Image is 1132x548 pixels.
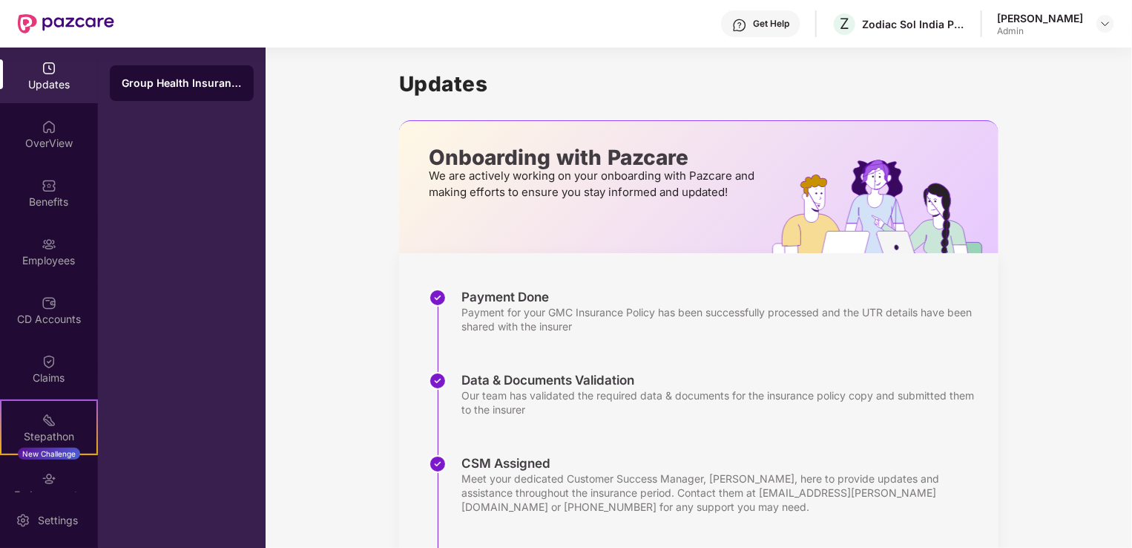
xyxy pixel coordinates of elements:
[42,354,56,369] img: svg+xml;base64,PHN2ZyBpZD0iQ2xhaW0iIHhtbG5zPSJodHRwOi8vd3d3LnczLm9yZy8yMDAwL3N2ZyIgd2lkdGg9IjIwIi...
[42,61,56,76] img: svg+xml;base64,PHN2ZyBpZD0iVXBkYXRlZCIgeG1sbnM9Imh0dHA6Ly93d3cudzMub3JnLzIwMDAvc3ZnIiB3aWR0aD0iMj...
[840,15,849,33] span: Z
[399,71,998,97] h1: Updates
[42,237,56,252] img: svg+xml;base64,PHN2ZyBpZD0iRW1wbG95ZWVzIiB4bWxucz0iaHR0cDovL3d3dy53My5vcmcvMjAwMC9zdmciIHdpZHRoPS...
[753,18,789,30] div: Get Help
[429,168,759,200] p: We are actively working on your onboarding with Pazcare and making efforts to ensure you stay inf...
[429,455,447,473] img: svg+xml;base64,PHN2ZyBpZD0iU3RlcC1Eb25lLTMyeDMyIiB4bWxucz0iaHR0cDovL3d3dy53My5vcmcvMjAwMC9zdmciIH...
[429,372,447,390] img: svg+xml;base64,PHN2ZyBpZD0iU3RlcC1Eb25lLTMyeDMyIiB4bWxucz0iaHR0cDovL3d3dy53My5vcmcvMjAwMC9zdmciIH...
[461,305,984,333] div: Payment for your GMC Insurance Policy has been successfully processed and the UTR details have be...
[429,151,759,164] p: Onboarding with Pazcare
[16,513,30,528] img: svg+xml;base64,PHN2ZyBpZD0iU2V0dGluZy0yMHgyMCIgeG1sbnM9Imh0dHA6Ly93d3cudzMub3JnLzIwMDAvc3ZnIiB3aW...
[461,455,984,472] div: CSM Assigned
[42,296,56,310] img: svg+xml;base64,PHN2ZyBpZD0iQ0RfQWNjb3VudHMiIGRhdGEtbmFtZT0iQ0QgQWNjb3VudHMiIHhtbG5zPSJodHRwOi8vd3...
[461,289,984,305] div: Payment Done
[42,120,56,134] img: svg+xml;base64,PHN2ZyBpZD0iSG9tZSIgeG1sbnM9Imh0dHA6Ly93d3cudzMub3JnLzIwMDAvc3ZnIiB3aWR0aD0iMjAiIG...
[862,17,966,31] div: Zodiac Sol India Private Limited
[1099,18,1111,30] img: svg+xml;base64,PHN2ZyBpZD0iRHJvcGRvd24tMzJ4MzIiIHhtbG5zPSJodHRwOi8vd3d3LnczLm9yZy8yMDAwL3N2ZyIgd2...
[42,178,56,193] img: svg+xml;base64,PHN2ZyBpZD0iQmVuZWZpdHMiIHhtbG5zPSJodHRwOi8vd3d3LnczLm9yZy8yMDAwL3N2ZyIgd2lkdGg9Ij...
[732,18,747,33] img: svg+xml;base64,PHN2ZyBpZD0iSGVscC0zMngzMiIgeG1sbnM9Imh0dHA6Ly93d3cudzMub3JnLzIwMDAvc3ZnIiB3aWR0aD...
[429,289,447,307] img: svg+xml;base64,PHN2ZyBpZD0iU3RlcC1Eb25lLTMyeDMyIiB4bWxucz0iaHR0cDovL3d3dy53My5vcmcvMjAwMC9zdmciIH...
[18,448,80,460] div: New Challenge
[997,25,1083,37] div: Admin
[461,388,984,417] div: Our team has validated the required data & documents for the insurance policy copy and submitted ...
[772,160,998,253] img: hrOnboarding
[42,413,56,428] img: svg+xml;base64,PHN2ZyB4bWxucz0iaHR0cDovL3d3dy53My5vcmcvMjAwMC9zdmciIHdpZHRoPSIyMSIgaGVpZ2h0PSIyMC...
[997,11,1083,25] div: [PERSON_NAME]
[33,513,82,528] div: Settings
[42,472,56,486] img: svg+xml;base64,PHN2ZyBpZD0iRW5kb3JzZW1lbnRzIiB4bWxucz0iaHR0cDovL3d3dy53My5vcmcvMjAwMC9zdmciIHdpZH...
[461,472,984,514] div: Meet your dedicated Customer Success Manager, [PERSON_NAME], here to provide updates and assistan...
[1,429,96,444] div: Stepathon
[461,372,984,388] div: Data & Documents Validation
[122,76,242,91] div: Group Health Insurance
[18,14,114,33] img: New Pazcare Logo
